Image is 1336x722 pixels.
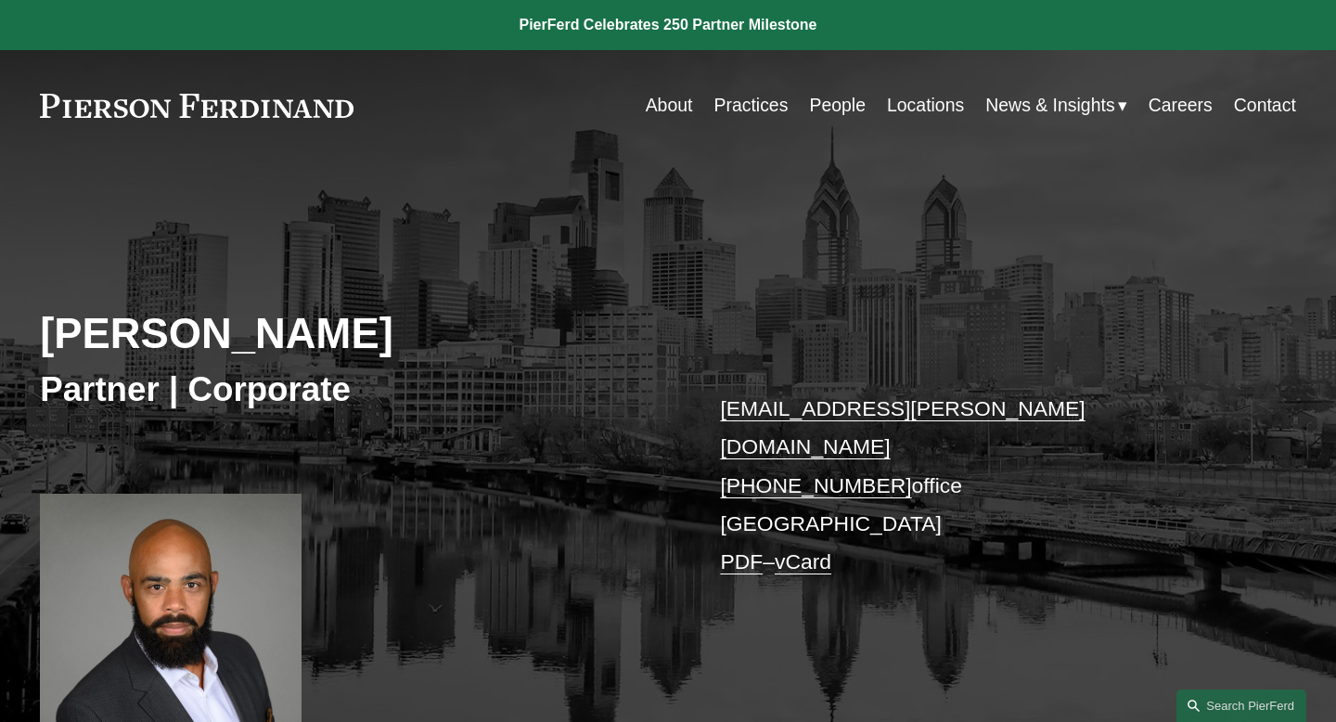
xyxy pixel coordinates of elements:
a: vCard [775,549,831,574]
a: Contact [1234,87,1296,123]
h2: [PERSON_NAME] [40,309,668,360]
p: office [GEOGRAPHIC_DATA] – [720,390,1243,581]
a: Search this site [1176,690,1306,722]
a: [EMAIL_ADDRESS][PERSON_NAME][DOMAIN_NAME] [720,396,1085,458]
a: [PHONE_NUMBER] [720,473,911,497]
a: Careers [1149,87,1213,123]
a: folder dropdown [985,87,1126,123]
a: People [809,87,866,123]
a: Practices [713,87,788,123]
a: About [646,87,693,123]
a: PDF [720,549,763,574]
span: News & Insights [985,89,1114,122]
h3: Partner | Corporate [40,368,668,410]
a: Locations [887,87,964,123]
